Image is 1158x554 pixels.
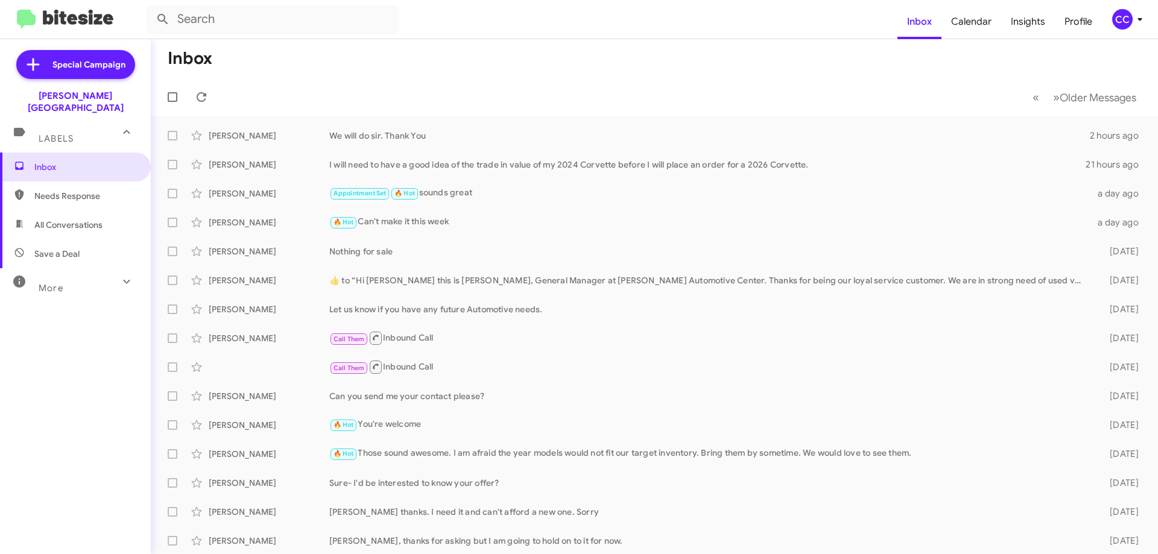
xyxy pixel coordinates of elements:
[1090,390,1148,402] div: [DATE]
[334,421,354,429] span: 🔥 Hot
[334,450,354,458] span: 🔥 Hot
[209,159,329,171] div: [PERSON_NAME]
[329,535,1090,547] div: [PERSON_NAME], thanks for asking but I am going to hold on to it for now.
[1090,245,1148,257] div: [DATE]
[329,159,1086,171] div: I will need to have a good idea of the trade in value of my 2024 Corvette before I will place an ...
[329,186,1090,200] div: sounds great
[34,248,80,260] span: Save a Deal
[1090,506,1148,518] div: [DATE]
[1102,9,1145,30] button: CC
[329,359,1090,374] div: Inbound Call
[941,4,1001,39] a: Calendar
[1090,216,1148,228] div: a day ago
[168,49,212,68] h1: Inbox
[329,215,1090,229] div: Can't make it this week
[1026,85,1144,110] nav: Page navigation example
[897,4,941,39] a: Inbox
[209,506,329,518] div: [PERSON_NAME]
[1090,361,1148,373] div: [DATE]
[1112,9,1133,30] div: CC
[34,161,137,173] span: Inbox
[1090,303,1148,315] div: [DATE]
[329,130,1090,142] div: We will do sir. Thank You
[329,447,1090,461] div: Those sound awesome. I am afraid the year models would not fit our target inventory. Bring them b...
[1055,4,1102,39] a: Profile
[1053,90,1060,105] span: »
[209,419,329,431] div: [PERSON_NAME]
[146,5,399,34] input: Search
[329,274,1090,286] div: ​👍​ to “ Hi [PERSON_NAME] this is [PERSON_NAME], General Manager at [PERSON_NAME] Automotive Cent...
[1090,130,1148,142] div: 2 hours ago
[1090,448,1148,460] div: [DATE]
[329,303,1090,315] div: Let us know if you have any future Automotive needs.
[1090,332,1148,344] div: [DATE]
[209,274,329,286] div: [PERSON_NAME]
[1046,85,1144,110] button: Next
[16,50,135,79] a: Special Campaign
[394,189,415,197] span: 🔥 Hot
[34,190,137,202] span: Needs Response
[209,535,329,547] div: [PERSON_NAME]
[209,390,329,402] div: [PERSON_NAME]
[1033,90,1039,105] span: «
[209,216,329,228] div: [PERSON_NAME]
[39,133,74,144] span: Labels
[209,448,329,460] div: [PERSON_NAME]
[1090,535,1148,547] div: [DATE]
[334,335,365,343] span: Call Them
[329,245,1090,257] div: Nothing for sale
[329,390,1090,402] div: Can you send me your contact please?
[1025,85,1046,110] button: Previous
[334,189,387,197] span: Appointment Set
[209,245,329,257] div: [PERSON_NAME]
[209,187,329,200] div: [PERSON_NAME]
[1086,159,1148,171] div: 21 hours ago
[209,477,329,489] div: [PERSON_NAME]
[209,332,329,344] div: [PERSON_NAME]
[1090,274,1148,286] div: [DATE]
[1090,419,1148,431] div: [DATE]
[209,303,329,315] div: [PERSON_NAME]
[329,477,1090,489] div: Sure- I'd be interested to know your offer?
[329,418,1090,432] div: You're welcome
[209,130,329,142] div: [PERSON_NAME]
[1001,4,1055,39] a: Insights
[1060,91,1136,104] span: Older Messages
[329,330,1090,345] div: Inbound Call
[1090,477,1148,489] div: [DATE]
[1090,187,1148,200] div: a day ago
[334,218,354,226] span: 🔥 Hot
[52,58,125,71] span: Special Campaign
[39,283,63,294] span: More
[329,506,1090,518] div: [PERSON_NAME] thanks. I need it and can't afford a new one. Sorry
[334,364,365,372] span: Call Them
[34,219,103,231] span: All Conversations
